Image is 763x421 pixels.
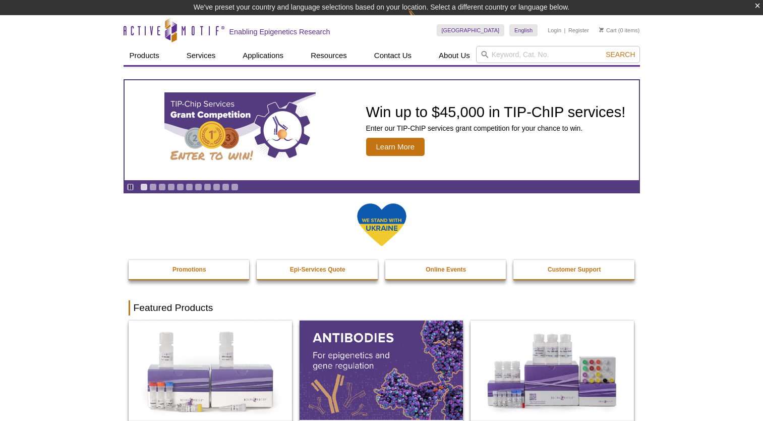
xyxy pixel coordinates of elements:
[603,50,638,59] button: Search
[127,183,134,191] a: Toggle autoplay
[237,46,289,65] a: Applications
[368,46,418,65] a: Contact Us
[606,50,635,59] span: Search
[599,27,604,32] img: Your Cart
[222,183,229,191] a: Go to slide 10
[164,92,316,168] img: TIP-ChIP Services Grant Competition
[129,260,251,279] a: Promotions
[229,27,330,36] h2: Enabling Epigenetics Research
[476,46,640,63] input: Keyword, Cat. No.
[204,183,211,191] a: Go to slide 8
[437,24,505,36] a: [GEOGRAPHIC_DATA]
[149,183,157,191] a: Go to slide 2
[290,266,345,273] strong: Epi-Services Quote
[172,266,206,273] strong: Promotions
[129,321,292,419] img: DNA Library Prep Kit for Illumina
[599,27,617,34] a: Cart
[231,183,239,191] a: Go to slide 11
[366,138,425,156] span: Learn More
[125,80,639,180] article: TIP-ChIP Services Grant Competition
[158,183,166,191] a: Go to slide 3
[366,124,626,133] p: Enter our TIP-ChIP services grant competition for your chance to win.
[471,321,634,419] img: CUT&Tag-IT® Express Assay Kit
[509,24,538,36] a: English
[568,27,589,34] a: Register
[357,202,407,247] img: We Stand With Ukraine
[513,260,635,279] a: Customer Support
[599,24,640,36] li: (0 items)
[426,266,466,273] strong: Online Events
[257,260,379,279] a: Epi-Services Quote
[186,183,193,191] a: Go to slide 6
[125,80,639,180] a: TIP-ChIP Services Grant Competition Win up to $45,000 in TIP-ChIP services! Enter our TIP-ChIP se...
[300,321,463,419] img: All Antibodies
[195,183,202,191] a: Go to slide 7
[177,183,184,191] a: Go to slide 5
[564,24,566,36] li: |
[213,183,220,191] a: Go to slide 9
[433,46,476,65] a: About Us
[548,27,561,34] a: Login
[385,260,507,279] a: Online Events
[167,183,175,191] a: Go to slide 4
[124,46,165,65] a: Products
[548,266,601,273] strong: Customer Support
[305,46,353,65] a: Resources
[129,300,635,315] h2: Featured Products
[366,104,626,120] h2: Win up to $45,000 in TIP-ChIP services!
[140,183,148,191] a: Go to slide 1
[408,8,435,31] img: Change Here
[181,46,222,65] a: Services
